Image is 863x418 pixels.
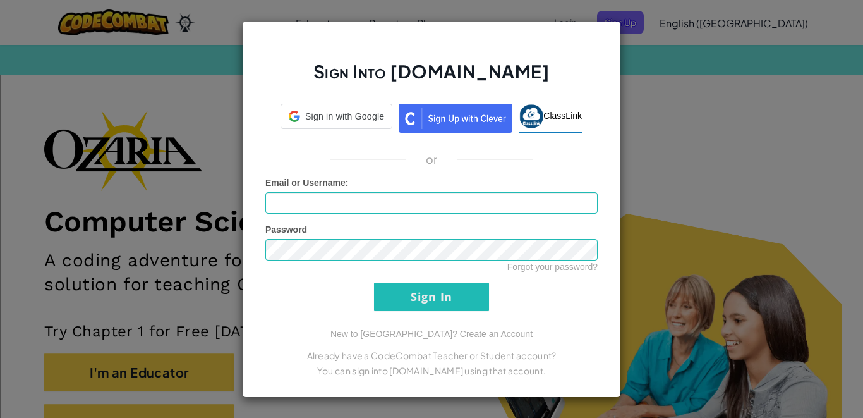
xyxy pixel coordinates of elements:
[281,104,392,129] div: Sign in with Google
[265,224,307,235] span: Password
[281,104,392,133] a: Sign in with Google
[5,52,858,64] div: Move To ...
[5,87,858,98] div: Sign out
[265,178,346,188] span: Email or Username
[5,5,264,16] div: Home
[5,75,858,87] div: Options
[426,152,438,167] p: or
[519,104,543,128] img: classlink-logo-small.png
[374,283,489,311] input: Sign In
[265,59,598,96] h2: Sign Into [DOMAIN_NAME]
[507,262,598,272] a: Forgot your password?
[265,348,598,363] p: Already have a CodeCombat Teacher or Student account?
[305,110,384,123] span: Sign in with Google
[265,363,598,378] p: You can sign into [DOMAIN_NAME] using that account.
[5,30,858,41] div: Sort A > Z
[399,104,512,133] img: clever_sso_button@2x.png
[330,329,533,339] a: New to [GEOGRAPHIC_DATA]? Create an Account
[265,176,349,189] label: :
[5,64,858,75] div: Delete
[543,110,582,120] span: ClassLink
[5,16,117,30] input: Search outlines
[5,41,858,52] div: Sort New > Old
